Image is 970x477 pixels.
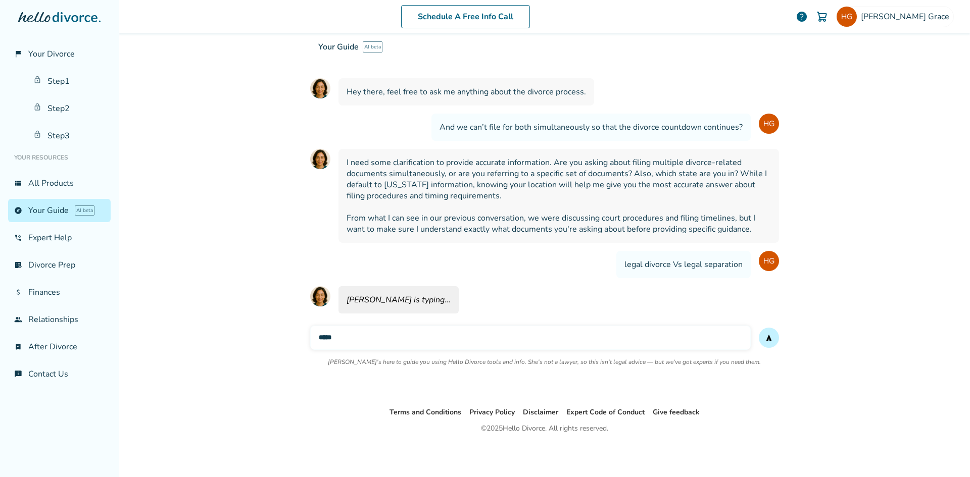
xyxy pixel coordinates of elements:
[837,7,857,27] img: heathergrace31@yahho.com
[8,226,111,249] a: phone_in_talkExpert Help
[523,406,558,418] li: Disclaimer
[14,288,22,296] span: attach_money
[816,11,828,23] img: Cart
[14,179,22,187] span: view_list
[8,199,111,222] a: exploreYour GuideAI beta
[14,261,22,269] span: list_alt_check
[8,362,111,386] a: chat_infoContact Us
[401,5,530,28] a: Schedule A Free Info Call
[363,41,382,52] span: AI beta
[861,11,953,22] span: [PERSON_NAME] Grace
[765,334,773,342] span: send
[390,407,461,417] a: Terms and Conditions
[28,48,75,60] span: Your Divorce
[759,114,779,134] img: User
[27,124,111,147] a: Step3
[759,328,779,348] button: send
[347,157,771,235] span: I need some clarification to provide accurate information. Are you asking about filing multiple d...
[653,406,700,418] li: Give feedback
[440,122,743,133] span: And we can’t file for both simultaneously so that the divorce countdown continues?
[624,259,743,270] span: legal divorce Vs legal separation
[8,172,111,195] a: view_listAll Products
[14,50,22,58] span: flag_2
[8,281,111,304] a: attach_moneyFinances
[27,97,111,120] a: Step2
[8,253,111,277] a: list_alt_checkDivorce Prep
[8,42,111,66] a: flag_2Your Divorce
[8,147,111,168] li: Your Resources
[796,11,808,23] a: help
[469,407,515,417] a: Privacy Policy
[328,358,761,366] p: [PERSON_NAME]'s here to guide you using Hello Divorce tools and info. She's not a lawyer, so this...
[318,41,359,52] span: Your Guide
[919,429,970,477] iframe: Chat Widget
[759,251,779,271] img: User
[14,370,22,378] span: chat_info
[8,335,111,358] a: bookmark_checkAfter Divorce
[27,70,111,93] a: Step1
[14,343,22,351] span: bookmark_check
[481,422,608,435] div: © 2025 Hello Divorce. All rights reserved.
[14,234,22,242] span: phone_in_talk
[75,205,94,216] span: AI beta
[338,286,459,313] div: [PERSON_NAME] is typing...
[310,149,330,169] img: AI Assistant
[8,308,111,331] a: groupRelationships
[14,315,22,324] span: group
[310,286,330,306] img: Hallie
[14,206,22,215] span: explore
[566,407,645,417] a: Expert Code of Conduct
